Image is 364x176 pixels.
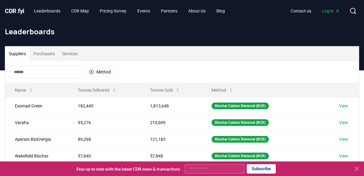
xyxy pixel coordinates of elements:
[68,114,141,131] td: 95,276
[140,114,202,131] td: 210,609
[212,5,230,16] a: Blog
[85,67,115,77] button: Method
[286,5,316,16] a: Contact us
[10,84,38,96] button: Name
[339,120,348,126] a: View
[339,153,348,159] a: View
[140,131,202,147] td: 121,183
[286,5,345,16] nav: Main
[16,7,18,15] span: .
[5,27,359,36] h1: Leaderboards
[212,103,269,109] div: Biochar Carbon Removal (BCR)
[68,147,141,164] td: 57,840
[339,103,348,109] a: View
[212,136,269,143] div: Biochar Carbon Removal (BCR)
[66,5,94,16] a: CDR Map
[207,84,238,96] button: Method
[5,97,68,114] td: Exomad Green
[140,147,202,164] td: 57,848
[322,8,340,14] span: Log in
[5,131,68,147] td: Aperam BioEnergia
[73,84,122,96] button: Tonnes Delivered
[29,5,65,16] a: Leaderboards
[68,131,141,147] td: 89,298
[132,5,155,16] a: Events
[212,153,269,159] div: Biochar Carbon Removal (BCR)
[140,97,202,114] td: 1,813,648
[58,46,81,61] button: Services
[5,114,68,131] td: Varaha
[183,5,210,16] a: About Us
[212,119,269,126] div: Biochar Carbon Removal (BCR)
[95,5,131,16] a: Pricing Survey
[68,97,141,114] td: 182,445
[5,7,24,15] span: CDR fyi
[317,5,345,16] a: Log in
[156,5,182,16] a: Partners
[339,136,348,142] a: View
[5,46,30,61] button: Suppliers
[145,84,185,96] button: Tonnes Sold
[30,46,58,61] button: Purchasers
[5,147,68,164] td: Wakefield Biochar
[29,5,230,16] nav: Main
[5,7,24,15] a: CDR.fyi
